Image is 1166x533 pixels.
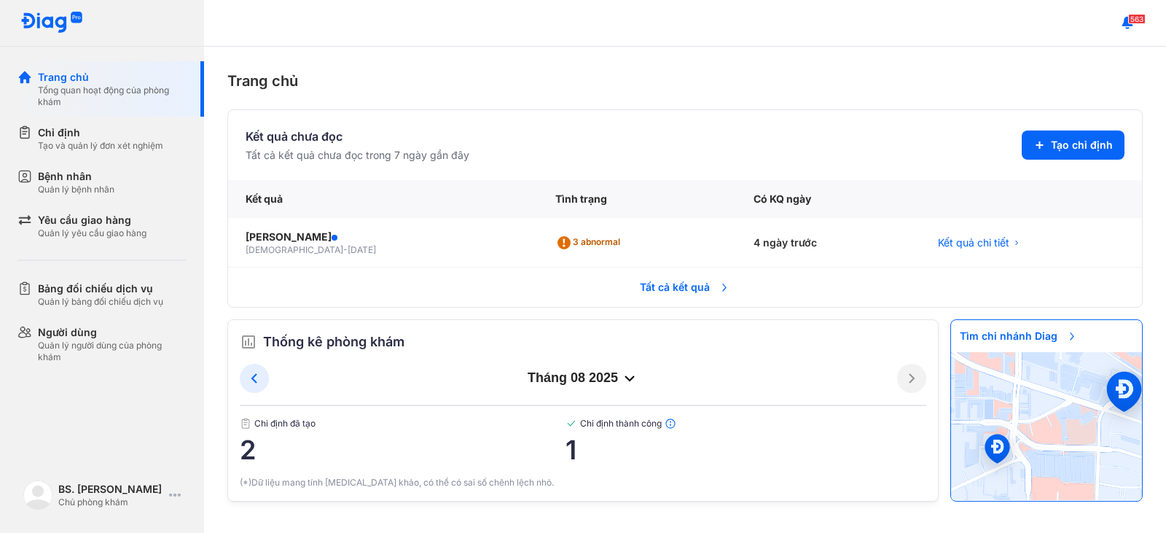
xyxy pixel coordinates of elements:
[1022,131,1124,160] button: Tạo chỉ định
[736,218,920,268] div: 4 ngày trước
[38,184,114,195] div: Quản lý bệnh nhân
[38,85,187,108] div: Tổng quan hoạt động của phòng khám
[665,418,676,429] img: info.7e716105.svg
[566,418,926,429] span: Chỉ định thành công
[246,244,343,255] span: [DEMOGRAPHIC_DATA]
[736,180,920,218] div: Có KQ ngày
[566,435,926,464] span: 1
[343,244,348,255] span: -
[1128,14,1146,24] span: 563
[263,332,404,352] span: Thống kê phòng khám
[240,418,566,429] span: Chỉ định đã tạo
[38,70,187,85] div: Trang chủ
[58,497,163,508] div: Chủ phòng khám
[38,169,114,184] div: Bệnh nhân
[240,418,251,429] img: document.50c4cfd0.svg
[38,296,163,308] div: Quản lý bảng đối chiếu dịch vụ
[566,418,577,429] img: checked-green.01cc79e0.svg
[38,325,187,340] div: Người dùng
[23,481,52,510] img: logo
[1051,138,1113,152] span: Tạo chỉ định
[246,128,469,145] div: Kết quả chưa đọc
[58,482,163,497] div: BS. [PERSON_NAME]
[538,180,736,218] div: Tình trạng
[38,213,146,227] div: Yêu cầu giao hàng
[228,180,538,218] div: Kết quả
[227,70,1143,92] div: Trang chủ
[269,370,897,387] div: tháng 08 2025
[938,236,1009,250] span: Kết quả chi tiết
[631,271,739,303] span: Tất cả kết quả
[38,340,187,363] div: Quản lý người dùng của phòng khám
[348,244,376,255] span: [DATE]
[240,333,257,351] img: order.5a6da16c.svg
[240,476,926,489] div: (*)Dữ liệu mang tính [MEDICAL_DATA] khảo, có thể có sai số chênh lệch nhỏ.
[240,435,566,464] span: 2
[246,230,520,244] div: [PERSON_NAME]
[246,148,469,163] div: Tất cả kết quả chưa đọc trong 7 ngày gần đây
[38,227,146,239] div: Quản lý yêu cầu giao hàng
[38,281,163,296] div: Bảng đối chiếu dịch vụ
[20,12,83,34] img: logo
[555,231,626,254] div: 3 abnormal
[38,125,163,140] div: Chỉ định
[951,320,1087,352] span: Tìm chi nhánh Diag
[38,140,163,152] div: Tạo và quản lý đơn xét nghiệm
